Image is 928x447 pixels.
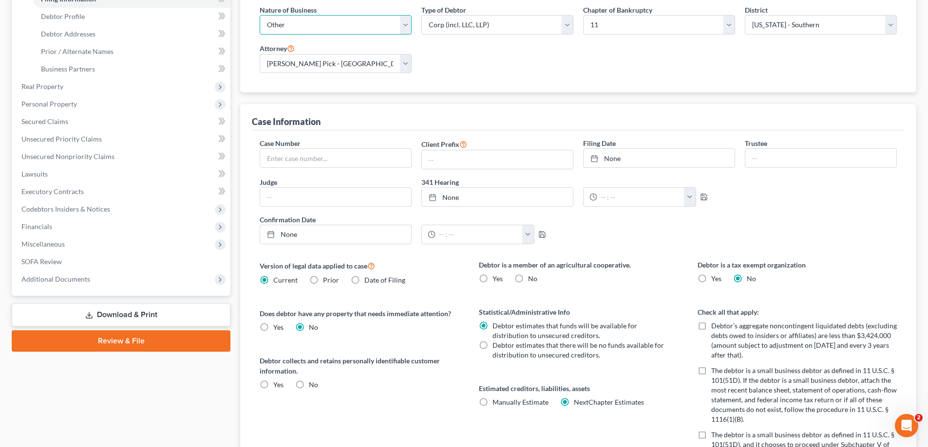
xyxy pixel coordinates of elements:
[584,149,735,167] a: None
[309,323,318,331] span: No
[528,274,537,283] span: No
[14,183,230,200] a: Executory Contracts
[436,225,523,244] input: -- : --
[260,260,459,271] label: Version of legal data applied to case
[12,330,230,352] a: Review & File
[597,188,684,206] input: -- : --
[492,341,664,359] span: Debtor estimates that there will be no funds available for distribution to unsecured creditors.
[21,82,63,90] span: Real Property
[33,60,230,78] a: Business Partners
[21,117,68,125] span: Secured Claims
[492,274,503,283] span: Yes
[21,187,84,196] span: Executory Contracts
[33,8,230,25] a: Debtor Profile
[21,170,48,178] span: Lawsuits
[583,5,652,15] label: Chapter of Bankruptcy
[21,100,77,108] span: Personal Property
[33,43,230,60] a: Prior / Alternate Names
[323,276,339,284] span: Prior
[260,225,411,244] a: None
[14,253,230,270] a: SOFA Review
[33,25,230,43] a: Debtor Addresses
[260,308,459,319] label: Does debtor have any property that needs immediate attention?
[574,398,644,406] span: NextChapter Estimates
[41,12,85,20] span: Debtor Profile
[21,222,52,231] span: Financials
[21,257,62,266] span: SOFA Review
[273,323,284,331] span: Yes
[14,130,230,148] a: Unsecured Priority Claims
[711,274,721,283] span: Yes
[41,65,95,73] span: Business Partners
[260,356,459,376] label: Debtor collects and retains personally identifiable customer information.
[698,260,897,270] label: Debtor is a tax exempt organization
[14,148,230,165] a: Unsecured Nonpriority Claims
[21,135,102,143] span: Unsecured Priority Claims
[21,240,65,248] span: Miscellaneous
[895,414,918,437] iframe: Intercom live chat
[479,260,678,270] label: Debtor is a member of an agricultural cooperative.
[21,275,90,283] span: Additional Documents
[698,307,897,317] label: Check all that apply:
[422,150,573,169] input: --
[492,398,549,406] span: Manually Estimate
[41,47,114,55] span: Prior / Alternate Names
[421,138,467,150] label: Client Prefix
[41,30,95,38] span: Debtor Addresses
[260,177,277,187] label: Judge
[364,276,405,284] span: Date of Filing
[492,322,637,340] span: Debtor estimates that funds will be available for distribution to unsecured creditors.
[260,42,295,54] label: Attorney
[711,366,897,423] span: The debtor is a small business debtor as defined in 11 U.S.C. § 101(51D). If the debtor is a smal...
[21,152,114,161] span: Unsecured Nonpriority Claims
[273,380,284,389] span: Yes
[745,149,896,167] input: --
[260,5,317,15] label: Nature of Business
[12,304,230,326] a: Download & Print
[14,113,230,130] a: Secured Claims
[745,5,768,15] label: District
[915,414,923,422] span: 2
[273,276,298,284] span: Current
[255,215,578,225] label: Confirmation Date
[711,322,897,359] span: Debtor’s aggregate noncontingent liquidated debts (excluding debts owed to insiders or affiliates...
[260,188,411,206] input: --
[252,116,321,127] div: Case Information
[745,138,767,148] label: Trustee
[309,380,318,389] span: No
[479,307,678,317] label: Statistical/Administrative Info
[421,5,466,15] label: Type of Debtor
[260,149,411,167] input: Enter case number...
[479,383,678,393] label: Estimated creditors, liabilities, assets
[417,177,740,187] label: 341 Hearing
[422,188,573,206] a: None
[21,205,110,213] span: Codebtors Insiders & Notices
[583,138,616,148] label: Filing Date
[747,274,756,283] span: No
[14,165,230,183] a: Lawsuits
[260,138,301,148] label: Case Number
